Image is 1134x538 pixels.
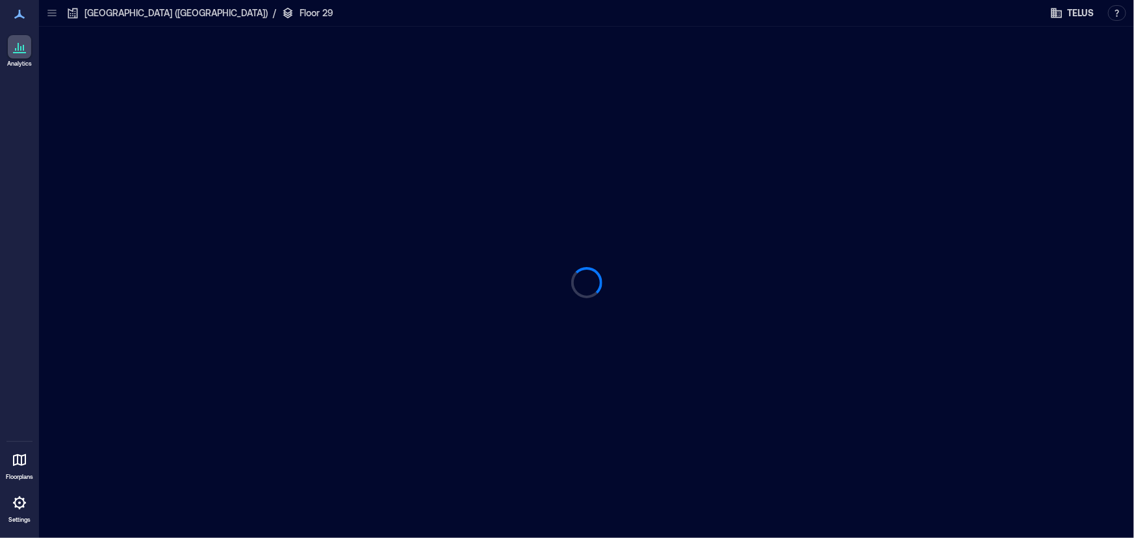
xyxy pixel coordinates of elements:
[8,516,31,524] p: Settings
[84,6,268,19] p: [GEOGRAPHIC_DATA] ([GEOGRAPHIC_DATA])
[4,487,35,528] a: Settings
[3,31,36,71] a: Analytics
[7,60,32,68] p: Analytics
[273,6,276,19] p: /
[1046,3,1098,23] button: TELUS
[1067,6,1094,19] span: TELUS
[300,6,333,19] p: Floor 29
[2,444,37,485] a: Floorplans
[6,473,33,481] p: Floorplans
